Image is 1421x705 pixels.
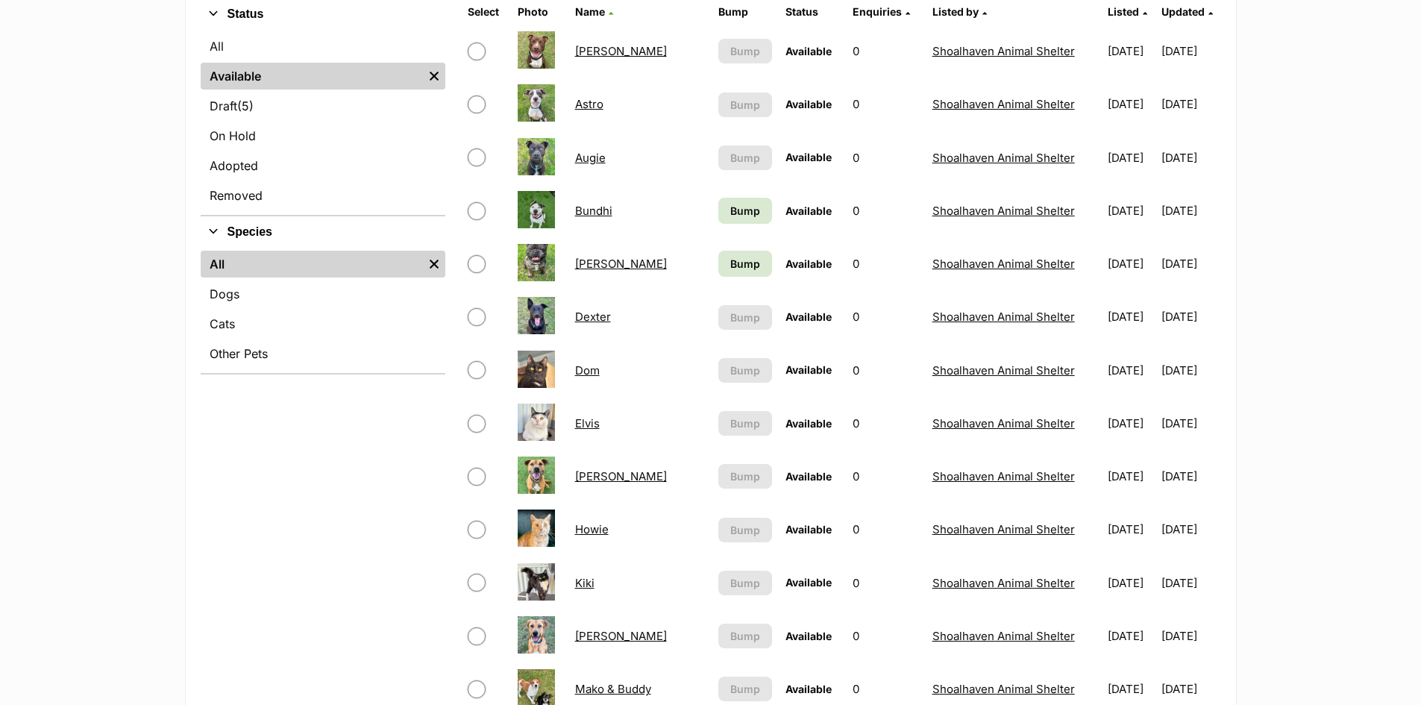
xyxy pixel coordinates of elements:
td: 0 [847,78,925,130]
span: Bump [730,310,760,325]
a: Shoalhaven Animal Shelter [932,151,1075,165]
td: [DATE] [1102,557,1160,609]
span: Bump [730,522,760,538]
a: [PERSON_NAME] [575,629,667,643]
a: Shoalhaven Animal Shelter [932,682,1075,696]
span: Bump [730,681,760,697]
td: 0 [847,345,925,396]
td: [DATE] [1161,291,1220,342]
button: Bump [718,677,772,701]
td: 0 [847,185,925,236]
td: 0 [847,291,925,342]
a: Name [575,5,613,18]
span: Available [785,98,832,110]
button: Species [201,222,445,242]
a: Adopted [201,152,445,179]
td: 0 [847,451,925,502]
td: [DATE] [1102,25,1160,77]
a: Howie [575,522,609,536]
td: 0 [847,557,925,609]
td: [DATE] [1161,132,1220,184]
a: Astro [575,97,603,111]
span: Bump [730,256,760,272]
td: [DATE] [1161,185,1220,236]
a: Remove filter [423,251,445,278]
td: [DATE] [1102,398,1160,449]
button: Bump [718,624,772,648]
a: Shoalhaven Animal Shelter [932,363,1075,377]
td: 0 [847,398,925,449]
td: [DATE] [1161,610,1220,662]
span: Bump [730,416,760,431]
a: Bundhi [575,204,612,218]
span: Available [785,523,832,536]
a: [PERSON_NAME] [575,469,667,483]
a: Shoalhaven Animal Shelter [932,576,1075,590]
span: Available [785,576,832,589]
td: [DATE] [1102,610,1160,662]
span: (5) [237,97,254,115]
a: [PERSON_NAME] [575,257,667,271]
a: Shoalhaven Animal Shelter [932,310,1075,324]
a: Shoalhaven Animal Shelter [932,204,1075,218]
button: Bump [718,411,772,436]
span: translation missing: en.admin.listings.index.attributes.enquiries [853,5,902,18]
span: Updated [1161,5,1205,18]
a: Draft [201,93,445,119]
td: [DATE] [1161,345,1220,396]
button: Bump [718,518,772,542]
a: Dogs [201,281,445,307]
td: 0 [847,238,925,289]
span: Available [785,310,832,323]
td: [DATE] [1102,78,1160,130]
td: [DATE] [1102,345,1160,396]
td: [DATE] [1102,132,1160,184]
td: [DATE] [1102,238,1160,289]
a: Bump [718,198,772,224]
a: Kiki [575,576,595,590]
span: Bump [730,150,760,166]
a: Shoalhaven Animal Shelter [932,522,1075,536]
span: Bump [730,363,760,378]
span: Available [785,204,832,217]
span: Bump [730,43,760,59]
button: Bump [718,93,772,117]
td: 0 [847,132,925,184]
td: [DATE] [1102,185,1160,236]
button: Bump [718,464,772,489]
td: [DATE] [1102,451,1160,502]
button: Bump [718,358,772,383]
span: Available [785,683,832,695]
a: Enquiries [853,5,910,18]
span: Listed by [932,5,979,18]
span: Bump [730,575,760,591]
span: Available [785,363,832,376]
button: Bump [718,145,772,170]
td: [DATE] [1161,451,1220,502]
a: Shoalhaven Animal Shelter [932,469,1075,483]
span: Available [785,257,832,270]
a: Shoalhaven Animal Shelter [932,416,1075,430]
td: [DATE] [1102,504,1160,555]
div: Species [201,248,445,373]
a: Other Pets [201,340,445,367]
a: All [201,251,423,278]
td: [DATE] [1102,291,1160,342]
a: Shoalhaven Animal Shelter [932,257,1075,271]
span: Bump [730,203,760,219]
div: Status [201,30,445,215]
a: Shoalhaven Animal Shelter [932,44,1075,58]
span: Available [785,470,832,483]
button: Bump [718,39,772,63]
span: Bump [730,469,760,484]
span: Name [575,5,605,18]
span: Available [785,417,832,430]
a: On Hold [201,122,445,149]
span: Available [785,45,832,57]
a: Cats [201,310,445,337]
a: Listed [1108,5,1147,18]
a: Augie [575,151,606,165]
span: Bump [730,97,760,113]
a: Listed by [932,5,987,18]
a: Shoalhaven Animal Shelter [932,97,1075,111]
